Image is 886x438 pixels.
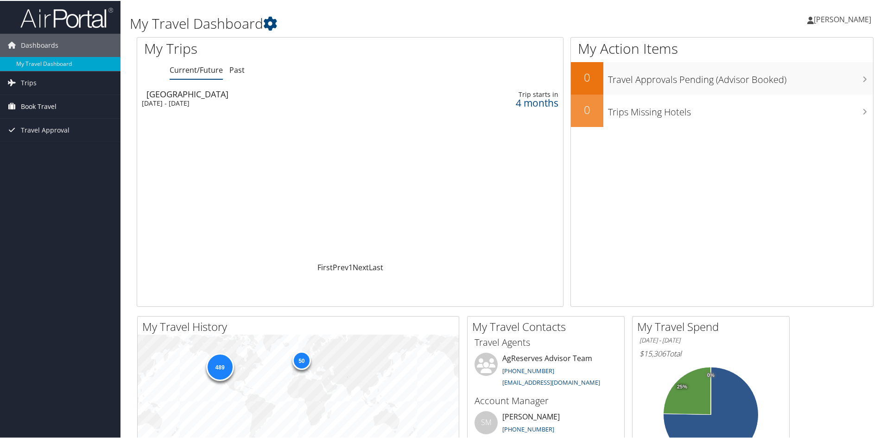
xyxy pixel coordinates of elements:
div: SM [475,410,498,433]
tspan: 25% [677,383,687,389]
h1: My Trips [144,38,379,57]
h2: My Travel Spend [637,318,789,334]
h2: 0 [571,101,603,117]
h3: Trips Missing Hotels [608,100,873,118]
h6: Total [639,348,782,358]
a: Last [369,261,383,272]
a: [PERSON_NAME] [807,5,880,32]
div: 50 [292,350,310,369]
h3: Account Manager [475,394,617,406]
span: Travel Approval [21,118,70,141]
a: [EMAIL_ADDRESS][DOMAIN_NAME] [502,377,600,386]
h2: My Travel Contacts [472,318,624,334]
tspan: 0% [707,372,715,377]
a: Past [229,64,245,74]
h6: [DATE] - [DATE] [639,335,782,344]
h3: Travel Agents [475,335,617,348]
a: [PHONE_NUMBER] [502,366,554,374]
a: 0Trips Missing Hotels [571,94,873,126]
img: airportal-logo.png [20,6,113,28]
li: AgReserves Advisor Team [470,352,622,390]
a: First [317,261,333,272]
h3: Travel Approvals Pending (Advisor Booked) [608,68,873,85]
div: 4 months [452,98,558,106]
span: $15,306 [639,348,666,358]
h1: My Action Items [571,38,873,57]
div: [GEOGRAPHIC_DATA] [146,89,400,97]
a: Current/Future [170,64,223,74]
div: 489 [206,352,234,380]
a: Prev [333,261,348,272]
a: [PHONE_NUMBER] [502,424,554,432]
span: Trips [21,70,37,94]
a: 1 [348,261,353,272]
div: [DATE] - [DATE] [142,98,395,107]
a: 0Travel Approvals Pending (Advisor Booked) [571,61,873,94]
h2: My Travel History [142,318,459,334]
a: Next [353,261,369,272]
h2: 0 [571,69,603,84]
span: Dashboards [21,33,58,56]
div: Trip starts in [452,89,558,98]
h1: My Travel Dashboard [130,13,630,32]
span: [PERSON_NAME] [814,13,871,24]
span: Book Travel [21,94,57,117]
